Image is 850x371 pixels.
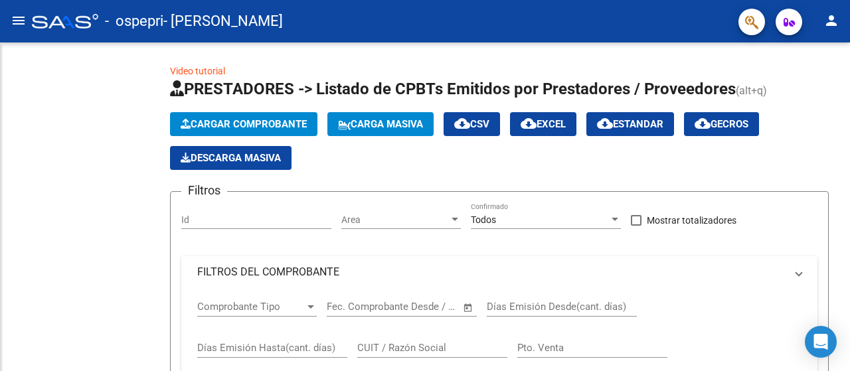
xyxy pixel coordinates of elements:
span: - ospepri [105,7,163,36]
span: Todos [471,214,496,225]
mat-icon: cloud_download [521,115,537,131]
mat-icon: cloud_download [695,115,711,131]
mat-panel-title: FILTROS DEL COMPROBANTE [197,265,786,279]
span: Descarga Masiva [181,152,281,164]
button: Carga Masiva [327,112,434,136]
span: (alt+q) [736,84,767,97]
button: CSV [444,112,500,136]
app-download-masive: Descarga masiva de comprobantes (adjuntos) [170,146,292,170]
span: Carga Masiva [338,118,423,130]
input: Fecha fin [392,301,457,313]
input: Fecha inicio [327,301,381,313]
span: Cargar Comprobante [181,118,307,130]
h3: Filtros [181,181,227,200]
button: EXCEL [510,112,576,136]
mat-icon: cloud_download [597,115,613,131]
mat-expansion-panel-header: FILTROS DEL COMPROBANTE [181,256,817,288]
span: EXCEL [521,118,566,130]
span: PRESTADORES -> Listado de CPBTs Emitidos por Prestadores / Proveedores [170,80,736,98]
button: Open calendar [461,300,476,315]
mat-icon: person [823,13,839,29]
div: Open Intercom Messenger [805,326,837,358]
span: - [PERSON_NAME] [163,7,283,36]
span: CSV [454,118,489,130]
button: Estandar [586,112,674,136]
mat-icon: menu [11,13,27,29]
span: Estandar [597,118,663,130]
a: Video tutorial [170,66,225,76]
span: Mostrar totalizadores [647,212,736,228]
button: Descarga Masiva [170,146,292,170]
span: Area [341,214,449,226]
mat-icon: cloud_download [454,115,470,131]
span: Comprobante Tipo [197,301,305,313]
button: Cargar Comprobante [170,112,317,136]
button: Gecros [684,112,759,136]
span: Gecros [695,118,748,130]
